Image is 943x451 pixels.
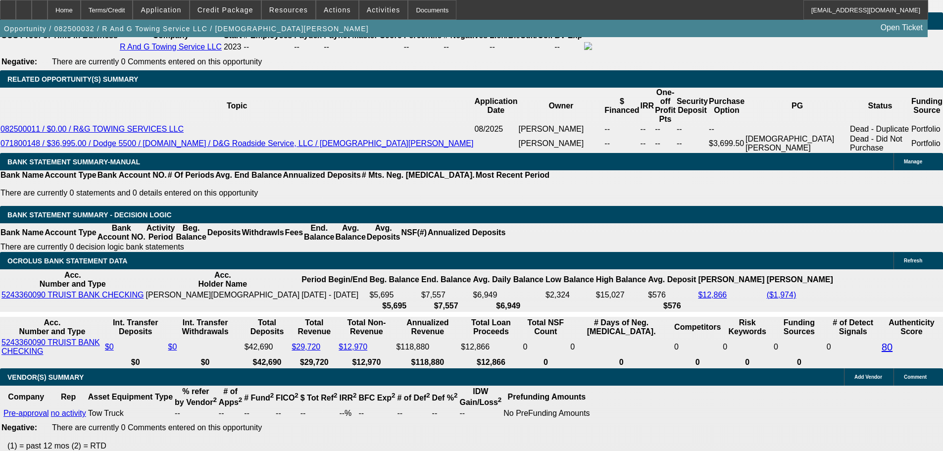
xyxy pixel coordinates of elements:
sup: 2 [239,396,242,403]
th: Funding Source [911,88,943,124]
td: -- [640,134,655,153]
th: 0 [570,357,673,367]
th: Fees [285,223,303,242]
th: 0 [773,357,825,367]
td: -- [654,134,676,153]
th: Avg. Deposits [366,223,401,242]
sup: 2 [353,392,356,399]
th: Account Type [44,170,97,180]
td: -- [459,408,502,418]
th: $7,557 [421,301,471,311]
p: There are currently 0 statements and 0 details entered on this opportunity [0,189,549,198]
td: 0 [773,338,825,356]
th: $ Financed [604,88,640,124]
sup: 2 [392,392,395,399]
td: $6,949 [472,290,544,300]
td: -- [218,408,243,418]
a: Open Ticket [877,19,927,36]
a: ($1,974) [767,291,796,299]
td: Portfolio [911,124,943,134]
sup: 2 [295,392,298,399]
td: -- [640,124,655,134]
sup: 2 [213,396,216,403]
th: Deposits [207,223,242,242]
sup: 2 [270,392,274,399]
th: Account Type [44,223,97,242]
td: $7,557 [421,290,471,300]
b: Def % [432,394,458,402]
th: Owner [518,88,604,124]
span: Bank Statement Summary - Decision Logic [7,211,172,219]
span: Refresh [904,258,922,263]
th: IRR [640,88,655,124]
span: Add Vendor [854,374,882,380]
td: -- [174,408,217,418]
img: facebook-icon.png [584,42,592,50]
td: -- [676,124,708,134]
td: -- [489,42,553,52]
sup: 2 [426,392,430,399]
th: Acc. Holder Name [146,270,300,289]
button: Resources [262,0,315,19]
td: -- [432,408,458,418]
th: Annualized Deposits [427,223,506,242]
th: Purchase Option [708,88,745,124]
th: $0 [168,357,243,367]
td: [PERSON_NAME] [518,134,604,153]
a: $12,970 [339,343,367,351]
th: Acc. Number and Type [1,270,145,289]
span: Opportunity / 082500032 / R And G Towing Service LLC / [DEMOGRAPHIC_DATA][PERSON_NAME] [4,25,369,33]
th: High Balance [596,270,646,289]
th: $118,880 [396,357,459,367]
th: NSF(#) [400,223,427,242]
b: Rep [61,393,76,401]
th: Authenticity Score [881,318,942,337]
a: 5243360090 TRUIST BANK CHECKING [1,338,100,355]
th: [PERSON_NAME] [766,270,834,289]
th: Total Non-Revenue [338,318,395,337]
th: # Days of Neg. [MEDICAL_DATA]. [570,318,673,337]
td: $12,866 [460,338,521,356]
td: 2023 [223,42,242,52]
th: Total Deposits [244,318,291,337]
a: R And G Towing Service LLC [120,43,222,51]
th: $576 [647,301,696,311]
th: Funding Sources [773,318,825,337]
td: -- [244,408,274,418]
th: # Mts. Neg. [MEDICAL_DATA]. [361,170,475,180]
td: [PERSON_NAME] [518,124,604,134]
th: [PERSON_NAME] [697,270,765,289]
span: Resources [269,6,308,14]
th: Total Revenue [291,318,337,337]
th: Acc. Number and Type [1,318,103,337]
button: Application [133,0,189,19]
th: 0 [674,357,721,367]
b: Prefunding Amounts [508,393,586,401]
td: $576 [647,290,696,300]
b: % refer by Vendor [175,387,217,406]
td: [DEMOGRAPHIC_DATA][PERSON_NAME] [745,134,849,153]
th: $0 [104,357,167,367]
td: -- [604,124,640,134]
b: IDW Gain/Loss [459,387,501,406]
th: End. Balance [303,223,335,242]
th: Bank Account NO. [97,170,167,180]
b: Company [8,393,44,401]
th: Low Balance [545,270,595,289]
th: $42,690 [244,357,291,367]
span: RELATED OPPORTUNITY(S) SUMMARY [7,75,138,83]
button: Actions [316,0,358,19]
th: One-off Profit Pts [654,88,676,124]
sup: 2 [498,396,501,403]
th: Annualized Revenue [396,318,459,337]
th: 0 [722,357,772,367]
span: -- [244,43,249,51]
b: # of Apps [219,387,242,406]
th: End. Balance [421,270,471,289]
button: Activities [359,0,408,19]
th: Period Begin/End [301,270,368,289]
td: -- [275,408,299,418]
th: Total Loan Proceeds [460,318,521,337]
th: Competitors [674,318,721,337]
td: 0 [570,338,673,356]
